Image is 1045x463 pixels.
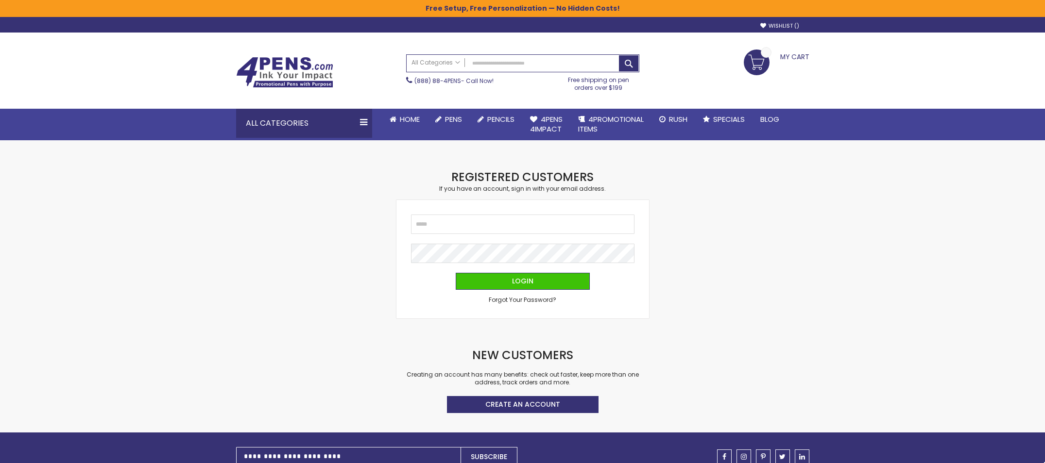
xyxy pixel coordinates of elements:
[396,185,649,193] div: If you have an account, sign in with your email address.
[470,109,522,130] a: Pencils
[722,453,726,460] span: facebook
[414,77,494,85] span: - Call Now!
[799,453,805,460] span: linkedin
[445,114,462,124] span: Pens
[411,59,460,66] span: All Categories
[651,109,695,130] a: Rush
[760,114,779,124] span: Blog
[396,371,649,386] p: Creating an account has many benefits: check out faster, keep more than one address, track orders...
[669,114,687,124] span: Rush
[779,453,786,460] span: twitter
[522,109,570,140] a: 4Pens4impact
[382,109,428,130] a: Home
[236,109,372,138] div: All Categories
[451,169,594,185] strong: Registered Customers
[400,114,420,124] span: Home
[471,452,507,462] span: Subscribe
[713,114,745,124] span: Specials
[472,347,573,363] strong: New Customers
[447,396,599,413] a: Create an Account
[741,453,747,460] span: instagram
[489,296,556,304] a: Forgot Your Password?
[456,273,590,290] button: Login
[414,77,461,85] a: (888) 88-4PENS
[530,114,563,134] span: 4Pens 4impact
[407,55,465,71] a: All Categories
[236,57,333,88] img: 4Pens Custom Pens and Promotional Products
[760,22,799,30] a: Wishlist
[558,72,639,92] div: Free shipping on pen orders over $199
[753,109,787,130] a: Blog
[485,399,560,409] span: Create an Account
[428,109,470,130] a: Pens
[578,114,644,134] span: 4PROMOTIONAL ITEMS
[695,109,753,130] a: Specials
[487,114,514,124] span: Pencils
[512,276,533,286] span: Login
[570,109,651,140] a: 4PROMOTIONALITEMS
[761,453,766,460] span: pinterest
